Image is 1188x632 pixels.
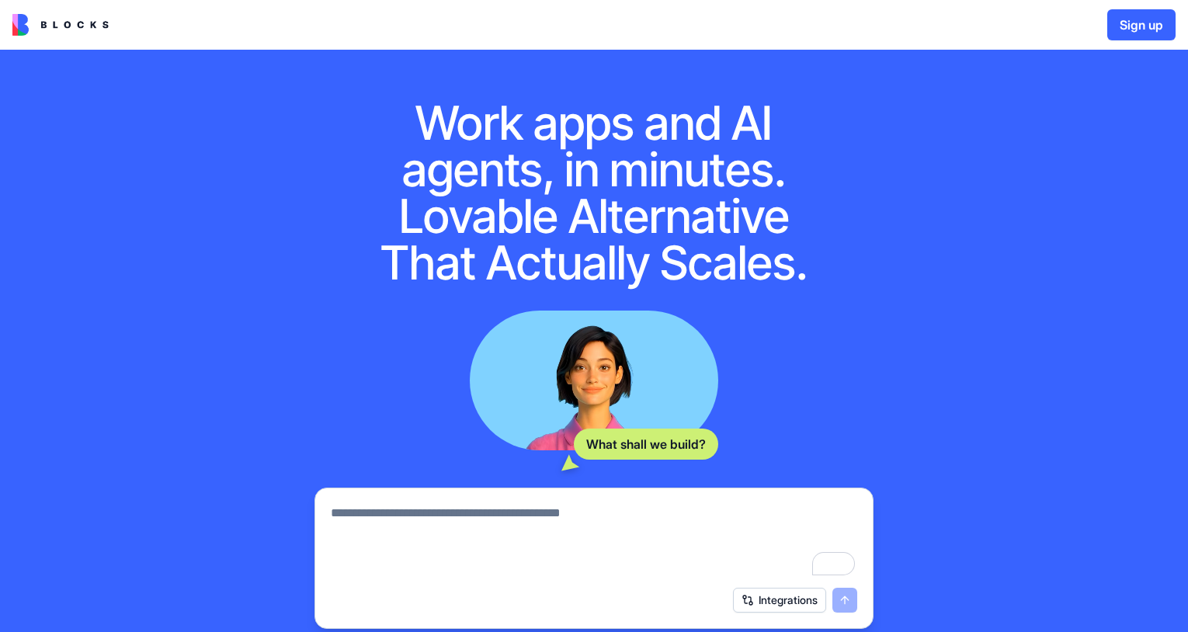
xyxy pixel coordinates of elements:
button: Integrations [733,588,826,613]
button: Sign up [1107,9,1176,40]
textarea: To enrich screen reader interactions, please activate Accessibility in Grammarly extension settings [331,504,857,578]
img: logo [12,14,109,36]
h1: Work apps and AI agents, in minutes. Lovable Alternative That Actually Scales. [370,99,818,286]
div: What shall we build? [574,429,718,460]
